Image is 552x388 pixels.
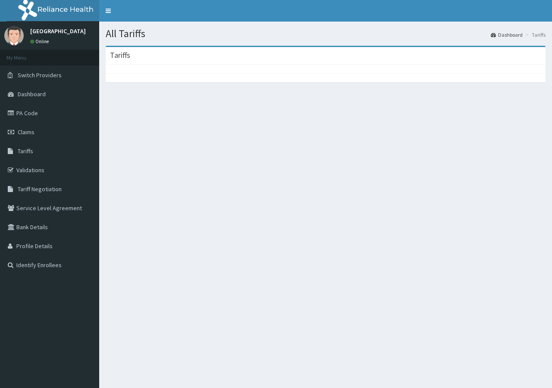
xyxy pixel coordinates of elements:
span: Tariffs [18,147,33,155]
li: Tariffs [524,31,546,38]
span: Tariff Negotiation [18,185,62,193]
a: Online [30,38,51,44]
img: User Image [4,26,24,45]
p: [GEOGRAPHIC_DATA] [30,28,86,34]
span: Claims [18,128,34,136]
a: Dashboard [491,31,523,38]
h3: Tariffs [110,51,130,59]
span: Switch Providers [18,71,62,79]
h1: All Tariffs [106,28,546,39]
span: Dashboard [18,90,46,98]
